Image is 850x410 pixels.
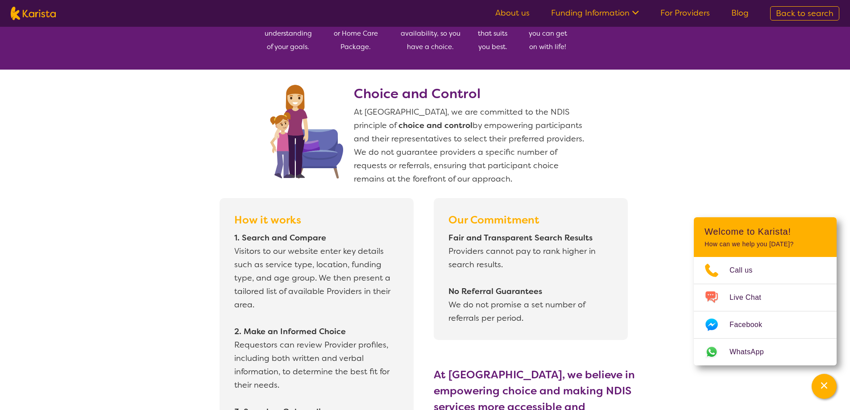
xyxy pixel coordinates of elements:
b: 2. Make an Informed Choice [234,326,346,337]
img: Karista logo [11,7,56,20]
b: Fair and Transparent Search Results [448,232,593,243]
b: No Referral Guarantees [448,286,542,297]
a: For Providers [660,8,710,18]
b: Our Commitment [448,213,539,227]
b: 1. Search and Compare [234,232,326,243]
button: Channel Menu [812,374,837,399]
a: Web link opens in a new tab. [694,339,837,365]
p: How can we help you [DATE]? [705,240,826,248]
span: Back to search [776,8,833,19]
div: Channel Menu [694,217,837,365]
span: Facebook [730,318,773,331]
b: choice and control [398,120,473,131]
span: Call us [730,264,763,277]
a: Funding Information [551,8,639,18]
p: Providers cannot pay to rank higher in search results. We do not promise a set number of referral... [448,231,613,325]
a: Blog [731,8,749,18]
span: Live Chat [730,291,772,304]
b: How it works [234,213,301,227]
span: At [GEOGRAPHIC_DATA], we are committed to the NDIS principle of by empowering participants and th... [354,107,584,184]
h2: Welcome to Karista! [705,226,826,237]
a: About us [495,8,530,18]
a: Back to search [770,6,839,21]
span: WhatsApp [730,345,775,359]
ul: Choose channel [694,257,837,365]
h2: Choice and Control [354,86,586,102]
